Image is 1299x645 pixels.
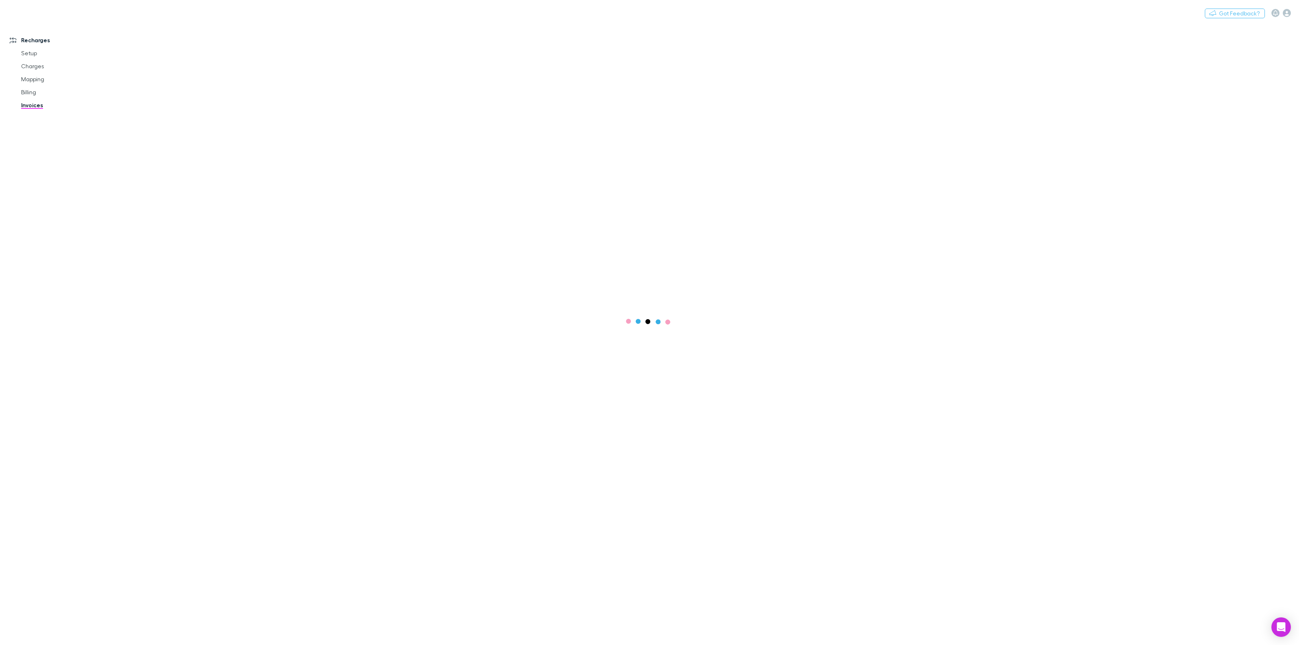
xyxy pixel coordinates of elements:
[1205,9,1265,18] button: Got Feedback?
[13,73,117,86] a: Mapping
[13,47,117,60] a: Setup
[13,99,117,112] a: Invoices
[1271,617,1291,637] div: Open Intercom Messenger
[13,86,117,99] a: Billing
[2,34,117,47] a: Recharges
[13,60,117,73] a: Charges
